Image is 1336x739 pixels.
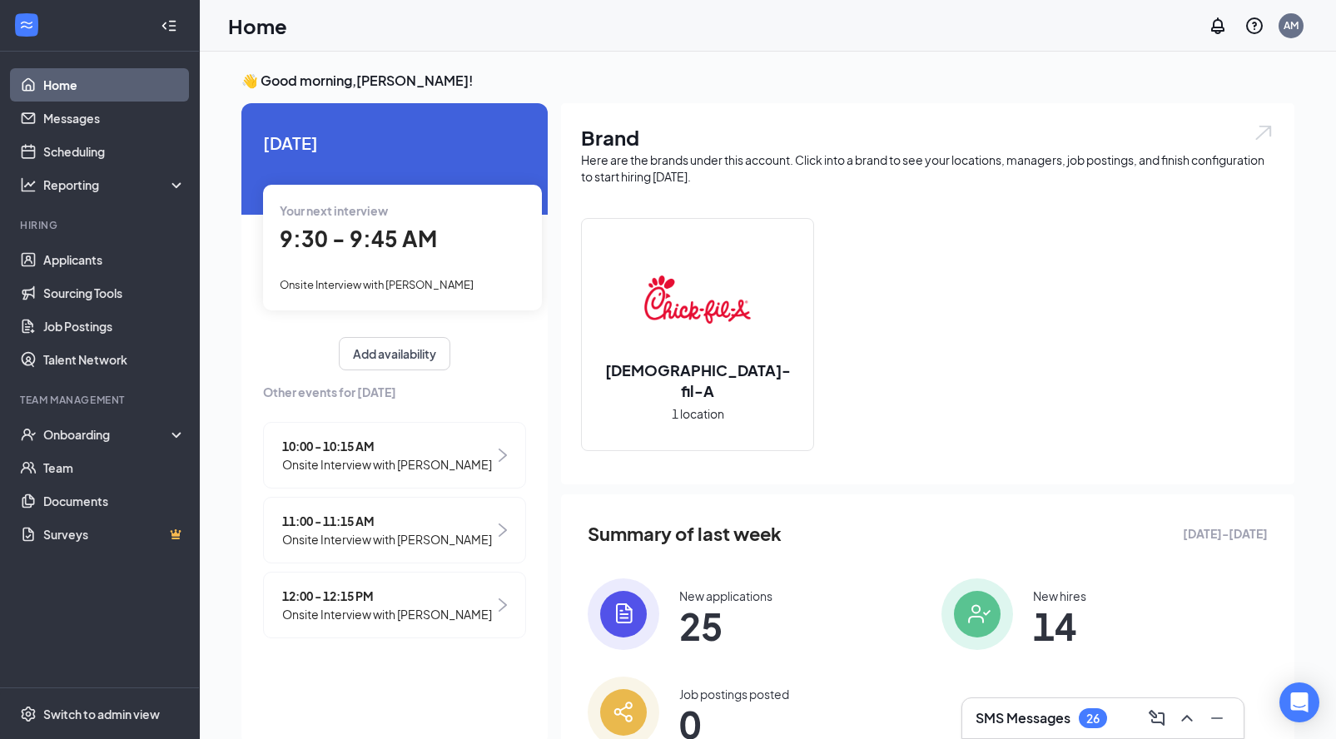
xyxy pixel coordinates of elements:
[43,426,171,443] div: Onboarding
[588,578,659,650] img: icon
[20,176,37,193] svg: Analysis
[1204,705,1230,732] button: Minimize
[43,310,186,343] a: Job Postings
[672,404,724,423] span: 1 location
[43,176,186,193] div: Reporting
[43,518,186,551] a: SurveysCrown
[20,218,182,232] div: Hiring
[679,611,772,641] span: 25
[282,587,492,605] span: 12:00 - 12:15 PM
[282,455,492,474] span: Onsite Interview with [PERSON_NAME]
[20,706,37,722] svg: Settings
[43,451,186,484] a: Team
[1208,16,1228,36] svg: Notifications
[43,243,186,276] a: Applicants
[43,343,186,376] a: Talent Network
[1207,708,1227,728] svg: Minimize
[1279,682,1319,722] div: Open Intercom Messenger
[679,709,789,739] span: 0
[1284,18,1299,32] div: AM
[263,130,526,156] span: [DATE]
[1144,705,1170,732] button: ComposeMessage
[280,203,388,218] span: Your next interview
[339,337,450,370] button: Add availability
[581,123,1274,151] h1: Brand
[280,225,437,252] span: 9:30 - 9:45 AM
[1253,123,1274,142] img: open.6027fd2a22e1237b5b06.svg
[241,72,1294,90] h3: 👋 Good morning, [PERSON_NAME] !
[18,17,35,33] svg: WorkstreamLogo
[1244,16,1264,36] svg: QuestionInfo
[20,426,37,443] svg: UserCheck
[43,135,186,168] a: Scheduling
[1183,524,1268,543] span: [DATE] - [DATE]
[582,360,813,401] h2: [DEMOGRAPHIC_DATA]-fil-A
[43,706,160,722] div: Switch to admin view
[43,276,186,310] a: Sourcing Tools
[282,605,492,623] span: Onsite Interview with [PERSON_NAME]
[1033,611,1086,641] span: 14
[282,512,492,530] span: 11:00 - 11:15 AM
[280,278,474,291] span: Onsite Interview with [PERSON_NAME]
[43,484,186,518] a: Documents
[263,383,526,401] span: Other events for [DATE]
[43,102,186,135] a: Messages
[1086,712,1100,726] div: 26
[679,686,789,702] div: Job postings posted
[228,12,287,40] h1: Home
[1177,708,1197,728] svg: ChevronUp
[43,68,186,102] a: Home
[588,519,782,548] span: Summary of last week
[581,151,1274,185] div: Here are the brands under this account. Click into a brand to see your locations, managers, job p...
[161,17,177,34] svg: Collapse
[644,246,751,353] img: Chick-fil-A
[1147,708,1167,728] svg: ComposeMessage
[976,709,1070,727] h3: SMS Messages
[282,530,492,548] span: Onsite Interview with [PERSON_NAME]
[282,437,492,455] span: 10:00 - 10:15 AM
[1033,588,1086,604] div: New hires
[1174,705,1200,732] button: ChevronUp
[20,393,182,407] div: Team Management
[941,578,1013,650] img: icon
[679,588,772,604] div: New applications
